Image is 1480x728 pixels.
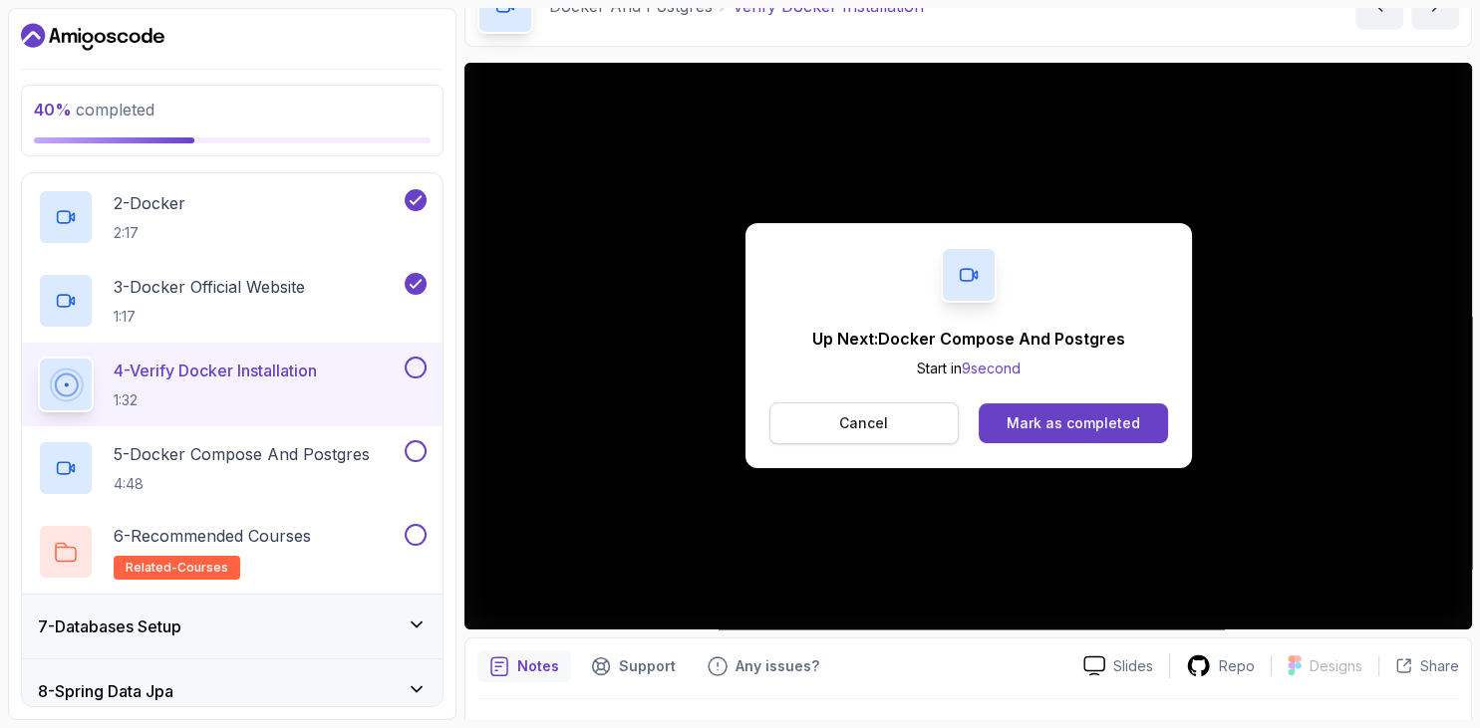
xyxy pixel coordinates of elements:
[1170,653,1271,678] a: Repo
[38,273,427,329] button: 3-Docker Official Website1:17
[979,403,1167,443] button: Mark as completed
[114,307,305,327] p: 1:17
[962,360,1021,376] span: 9 second
[517,656,559,676] p: Notes
[736,656,819,676] p: Any issues?
[839,413,888,433] p: Cancel
[1420,656,1459,676] p: Share
[114,275,305,299] p: 3 - Docker Official Website
[114,359,317,382] p: 4 - Verify Docker Installation
[114,191,185,215] p: 2 - Docker
[114,223,185,243] p: 2:17
[1113,656,1153,676] p: Slides
[696,650,831,682] button: Feedback button
[114,474,370,494] p: 4:48
[38,440,427,496] button: 5-Docker Compose And Postgres4:48
[21,21,164,53] a: Dashboard
[38,614,181,638] h3: 7 - Databases Setup
[812,359,1125,378] p: Start in
[769,402,960,444] button: Cancel
[22,659,443,723] button: 8-Spring Data Jpa
[1067,655,1169,676] a: Slides
[464,63,1472,629] iframe: 4 - Verify Docker Installation
[1310,656,1362,676] p: Designs
[114,524,311,548] p: 6 - Recommended Courses
[1219,656,1255,676] p: Repo
[619,656,676,676] p: Support
[1378,656,1459,676] button: Share
[114,442,370,466] p: 5 - Docker Compose And Postgres
[579,650,688,682] button: Support button
[22,595,443,658] button: 7-Databases Setup
[477,650,571,682] button: notes button
[38,189,427,245] button: 2-Docker2:17
[34,100,154,120] span: completed
[34,100,72,120] span: 40 %
[1007,413,1140,433] div: Mark as completed
[114,390,317,410] p: 1:32
[38,679,173,703] h3: 8 - Spring Data Jpa
[126,560,228,576] span: related-courses
[812,327,1125,351] p: Up Next: Docker Compose And Postgres
[38,357,427,412] button: 4-Verify Docker Installation1:32
[38,524,427,580] button: 6-Recommended Coursesrelated-courses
